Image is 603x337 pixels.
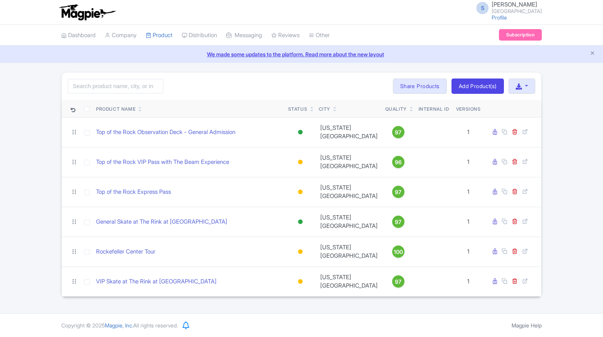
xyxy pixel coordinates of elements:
[385,216,411,228] a: 97
[492,9,542,14] small: [GEOGRAPHIC_DATA]
[146,25,173,46] a: Product
[385,126,411,138] a: 97
[395,128,401,137] span: 97
[182,25,217,46] a: Distribution
[453,100,484,118] th: Versions
[96,158,229,167] a: Top of the Rock VIP Pass with The Beam Experience
[476,2,489,14] span: S
[472,2,542,14] a: S [PERSON_NAME] [GEOGRAPHIC_DATA]
[297,276,304,287] div: Building
[385,186,411,198] a: 97
[394,248,403,256] span: 100
[68,79,163,93] input: Search product name, city, or interal id
[96,218,227,226] a: General Skate at The Rink at [GEOGRAPHIC_DATA]
[385,106,407,113] div: Quality
[297,127,304,138] div: Active
[57,321,183,329] div: Copyright © 2025 All rights reserved.
[316,237,382,267] td: [US_STATE][GEOGRAPHIC_DATA]
[393,79,447,94] a: Share Products
[316,177,382,207] td: [US_STATE][GEOGRAPHIC_DATA]
[451,79,504,94] a: Add Product(s)
[492,1,537,8] span: [PERSON_NAME]
[414,100,453,118] th: Internal ID
[316,267,382,296] td: [US_STATE][GEOGRAPHIC_DATA]
[385,156,411,168] a: 96
[297,216,304,227] div: Active
[5,50,598,58] a: We made some updates to the platform. Read more about the new layout
[96,277,217,286] a: VIP Skate at The Rink at [GEOGRAPHIC_DATA]
[297,246,304,257] div: Building
[512,322,542,329] a: Magpie Help
[309,25,330,46] a: Other
[499,29,542,41] a: Subscription
[57,4,117,21] img: logo-ab69f6fb50320c5b225c76a69d11143b.png
[395,188,401,196] span: 97
[467,278,469,285] span: 1
[226,25,262,46] a: Messaging
[395,218,401,226] span: 97
[316,147,382,177] td: [US_STATE][GEOGRAPHIC_DATA]
[96,106,135,113] div: Product Name
[288,106,308,113] div: Status
[316,207,382,237] td: [US_STATE][GEOGRAPHIC_DATA]
[316,117,382,147] td: [US_STATE][GEOGRAPHIC_DATA]
[467,248,469,255] span: 1
[467,128,469,136] span: 1
[271,25,300,46] a: Reviews
[395,278,401,286] span: 97
[385,245,411,258] a: 100
[297,157,304,168] div: Building
[590,49,595,58] button: Close announcement
[467,188,469,195] span: 1
[297,186,304,198] div: Building
[467,218,469,225] span: 1
[96,247,155,256] a: Rockefeller Center Tour
[105,25,137,46] a: Company
[467,158,469,165] span: 1
[492,14,507,21] a: Profile
[105,322,133,329] span: Magpie, Inc.
[385,275,411,288] a: 97
[96,188,171,196] a: Top of the Rock Express Pass
[96,128,235,137] a: Top of the Rock Observation Deck - General Admission
[395,158,402,167] span: 96
[61,25,96,46] a: Dashboard
[319,106,330,113] div: City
